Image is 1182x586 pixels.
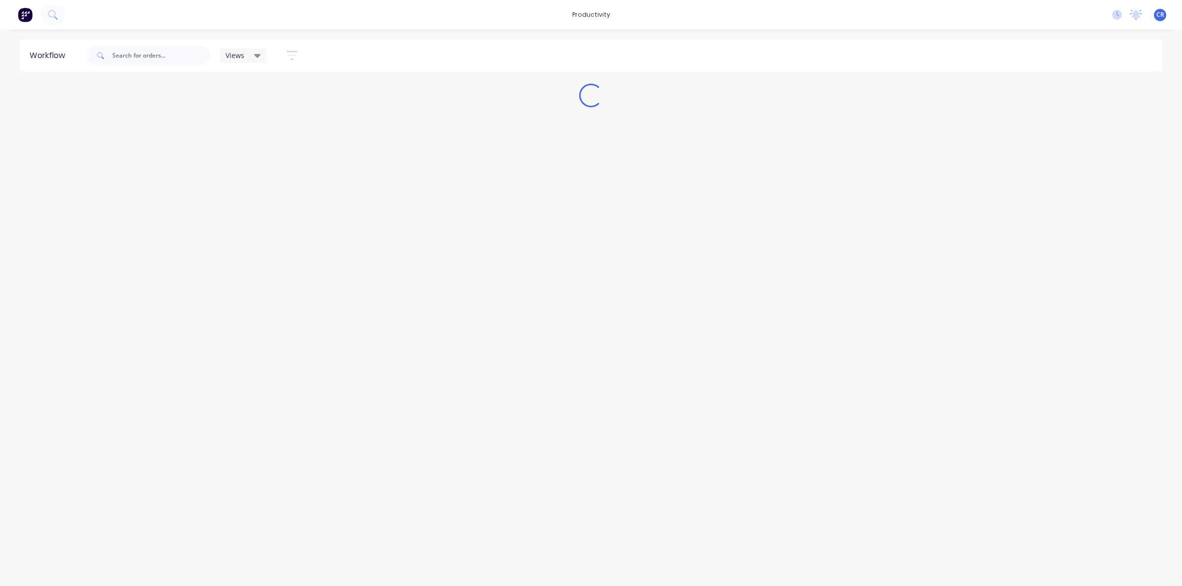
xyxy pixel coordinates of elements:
[112,46,210,65] input: Search for orders...
[226,50,244,61] span: Views
[567,7,615,22] div: productivity
[18,7,33,22] img: Factory
[1156,10,1164,19] span: CR
[30,50,70,62] div: Workflow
